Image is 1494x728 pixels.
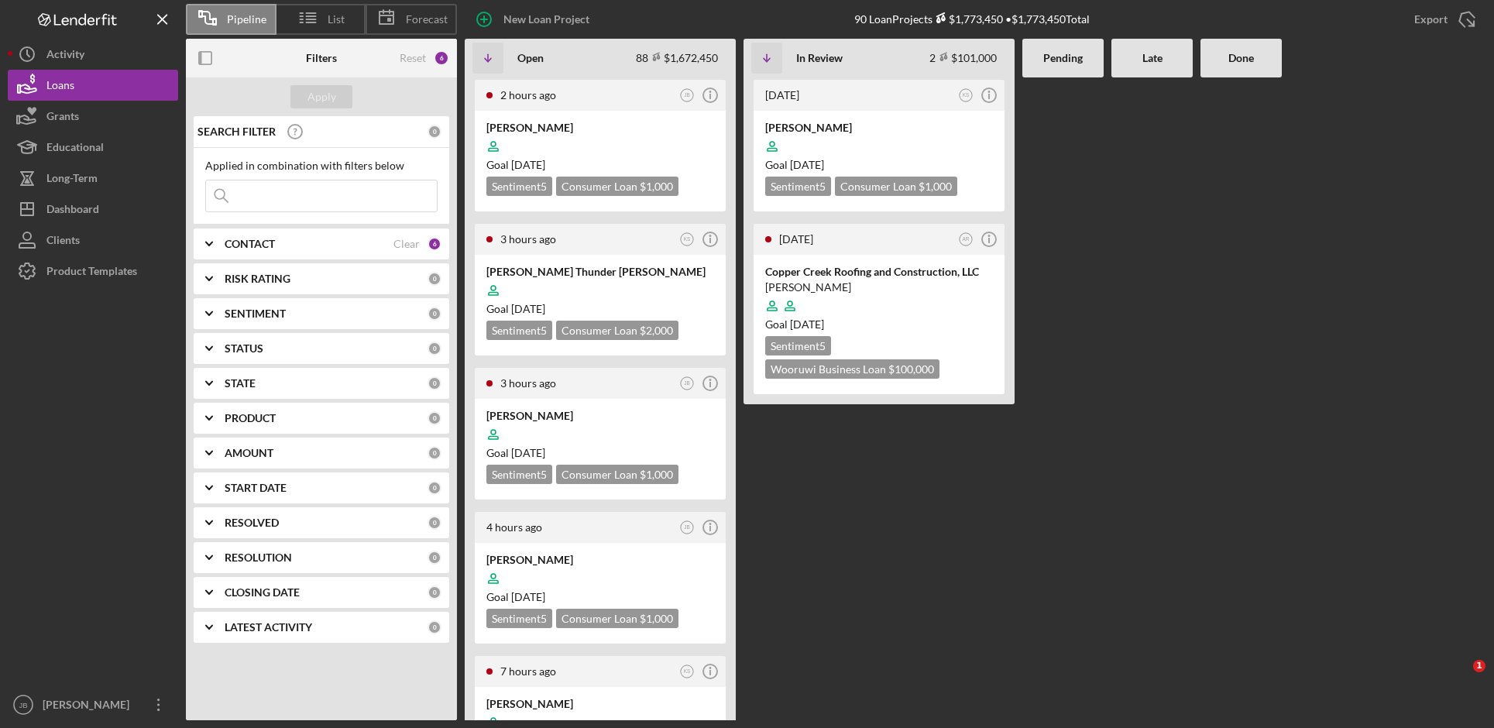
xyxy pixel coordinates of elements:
[486,552,714,568] div: [PERSON_NAME]
[486,120,714,136] div: [PERSON_NAME]
[225,586,300,599] b: CLOSING DATE
[677,373,698,394] button: JB
[500,232,556,246] time: 2025-10-08 17:19
[684,92,690,98] text: JB
[434,50,449,66] div: 6
[486,590,545,603] span: Goal
[428,516,441,530] div: 0
[46,132,104,167] div: Educational
[306,52,337,64] b: Filters
[8,132,178,163] button: Educational
[835,177,957,196] div: Consumer Loan
[393,238,420,250] div: Clear
[428,376,441,390] div: 0
[225,447,273,459] b: AMOUNT
[677,517,698,538] button: JB
[636,51,718,64] div: 88 $1,672,450
[472,77,728,214] a: 2 hours agoJB[PERSON_NAME]Goal [DATE]Sentiment5Consumer Loan $1,000
[225,621,312,634] b: LATEST ACTIVITY
[225,412,276,424] b: PRODUCT
[779,232,813,246] time: 2025-03-30 22:53
[8,256,178,287] button: Product Templates
[1473,660,1485,672] span: 1
[500,376,556,390] time: 2025-10-08 17:16
[225,377,256,390] b: STATE
[8,70,178,101] button: Loans
[500,88,556,101] time: 2025-10-08 18:13
[765,318,824,331] span: Goal
[8,225,178,256] button: Clients
[8,194,178,225] a: Dashboard
[428,620,441,634] div: 0
[465,4,605,35] button: New Loan Project
[428,446,441,460] div: 0
[486,446,545,459] span: Goal
[19,701,27,709] text: JB
[751,221,1007,397] a: [DATE]ARCopper Creek Roofing and Construction, LLC[PERSON_NAME]Goal [DATE]Sentiment5Wooruwi Busin...
[556,609,678,628] div: Consumer Loan
[765,177,831,196] div: Sentiment 5
[486,177,552,196] div: Sentiment 5
[205,160,438,172] div: Applied in combination with filters below
[428,342,441,355] div: 0
[225,238,275,250] b: CONTACT
[556,321,678,340] div: Consumer Loan
[684,236,691,242] text: KS
[428,585,441,599] div: 0
[751,77,1007,214] a: [DATE]KS[PERSON_NAME]Goal [DATE]Sentiment5Consumer Loan $1,000
[684,524,690,530] text: JB
[225,482,287,494] b: START DATE
[428,411,441,425] div: 0
[227,13,266,26] span: Pipeline
[511,158,545,171] time: 11/14/2025
[500,664,556,678] time: 2025-10-08 13:41
[932,12,1003,26] div: $1,773,450
[1441,660,1479,697] iframe: Intercom live chat
[517,52,544,64] b: Open
[46,70,74,105] div: Loans
[428,237,441,251] div: 6
[486,696,714,712] div: [PERSON_NAME]
[406,13,448,26] span: Forecast
[684,668,691,674] text: KS
[888,362,934,376] span: $100,000
[225,273,290,285] b: RISK RATING
[956,85,977,106] button: KS
[640,468,673,481] span: $1,000
[46,225,80,259] div: Clients
[677,85,698,106] button: JB
[640,324,673,337] span: $2,000
[328,13,345,26] span: List
[428,307,441,321] div: 0
[677,229,698,250] button: KS
[486,609,552,628] div: Sentiment 5
[765,88,799,101] time: 2025-09-11 19:44
[486,158,545,171] span: Goal
[428,481,441,495] div: 0
[790,318,824,331] time: 08/31/2024
[8,163,178,194] button: Long-Term
[790,158,824,171] time: 11/10/2025
[503,4,589,35] div: New Loan Project
[197,125,276,138] b: SEARCH FILTER
[486,465,552,484] div: Sentiment 5
[765,280,993,295] div: [PERSON_NAME]
[472,510,728,646] a: 4 hours agoJB[PERSON_NAME]Goal [DATE]Sentiment5Consumer Loan $1,000
[1043,52,1083,64] b: Pending
[486,302,545,315] span: Goal
[307,85,336,108] div: Apply
[640,180,673,193] span: $1,000
[765,120,993,136] div: [PERSON_NAME]
[8,689,178,720] button: JB[PERSON_NAME]
[511,446,545,459] time: 12/07/2025
[400,52,426,64] div: Reset
[8,39,178,70] a: Activity
[46,39,84,74] div: Activity
[684,380,690,386] text: JB
[472,366,728,502] a: 3 hours agoJB[PERSON_NAME]Goal [DATE]Sentiment5Consumer Loan $1,000
[1142,52,1163,64] b: Late
[765,359,939,379] div: Wooruwi Business Loan
[225,342,263,355] b: STATUS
